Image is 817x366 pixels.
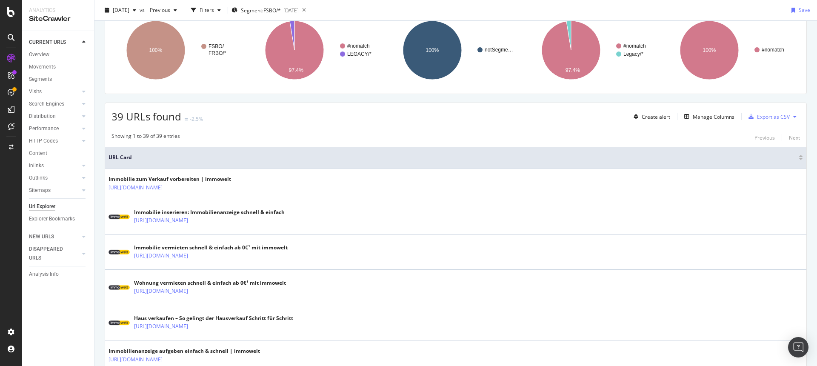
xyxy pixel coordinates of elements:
text: FSBO/ [209,43,224,49]
img: main image [109,317,130,328]
div: Explorer Bookmarks [29,214,75,223]
text: Legacy/* [623,51,643,57]
div: Wohnung vermieten schnell & einfach ab 0€¹ mit immowelt [134,279,286,287]
div: Save [799,6,810,14]
div: Segments [29,75,52,84]
div: Haus verkaufen – So gelingt der Hausverkauf Schritt für Schritt [134,315,293,322]
a: CURRENT URLS [29,38,80,47]
button: Next [789,132,800,143]
div: Create alert [642,113,670,120]
div: Inlinks [29,161,44,170]
div: Open Intercom Messenger [788,337,808,357]
a: Sitemaps [29,186,80,195]
button: Create alert [630,110,670,123]
a: Analysis Info [29,270,88,279]
svg: A chart. [111,13,246,87]
a: [URL][DOMAIN_NAME] [109,183,163,192]
a: Content [29,149,88,158]
img: main image [109,212,130,222]
div: Filters [200,6,214,14]
div: NEW URLS [29,232,54,241]
div: Sitemaps [29,186,51,195]
div: Manage Columns [693,113,734,120]
text: 100% [149,47,163,53]
div: Analysis Info [29,270,59,279]
button: Save [788,3,810,17]
span: Previous [146,6,170,14]
svg: A chart. [527,13,660,87]
a: Url Explorer [29,202,88,211]
div: Analytics [29,7,87,14]
div: Immobilienanzeige aufgeben einfach & schnell | immowelt [109,347,260,355]
span: 39 URLs found [111,109,181,123]
a: Segments [29,75,88,84]
div: Immobilie inserieren: Immobilienanzeige schnell & einfach [134,209,285,216]
svg: A chart. [250,13,385,87]
div: Content [29,149,47,158]
div: [DATE] [283,7,299,14]
div: SiteCrawler [29,14,87,24]
button: Previous [754,132,775,143]
div: Immobilie zum Verkauf vorbereiten | immowelt [109,175,231,183]
img: Equal [185,118,188,120]
a: [URL][DOMAIN_NAME] [134,322,188,331]
a: [URL][DOMAIN_NAME] [134,252,188,260]
div: Distribution [29,112,56,121]
a: [URL][DOMAIN_NAME] [134,287,188,295]
a: [URL][DOMAIN_NAME] [109,355,163,364]
span: URL Card [109,154,797,161]
div: Search Engines [29,100,64,109]
div: Outlinks [29,174,48,183]
div: -2.5% [190,115,203,123]
img: main image [109,247,130,257]
text: 97.4% [289,67,303,73]
a: [URL][DOMAIN_NAME] [134,216,188,225]
button: Previous [146,3,180,17]
div: Immobilie vermieten schnell & einfach ab 0€¹ mit immowelt [134,244,288,252]
a: Search Engines [29,100,80,109]
a: Performance [29,124,80,133]
div: DISAPPEARED URLS [29,245,72,263]
text: #nomatch [347,43,370,49]
text: #nomatch [623,43,646,49]
a: Inlinks [29,161,80,170]
a: HTTP Codes [29,137,80,146]
div: Previous [754,134,775,141]
text: notSegme… [485,47,513,53]
div: Visits [29,87,42,96]
img: main image [109,282,130,293]
svg: A chart. [389,13,522,87]
div: CURRENT URLS [29,38,66,47]
button: Filters [188,3,224,17]
button: Segment:FSBO/*[DATE] [231,3,299,17]
div: Movements [29,63,56,71]
button: Export as CSV [745,110,790,123]
text: 100% [426,47,439,53]
button: Manage Columns [681,112,734,122]
a: Visits [29,87,80,96]
a: Overview [29,50,88,59]
div: Showing 1 to 39 of 39 entries [111,132,180,143]
div: Next [789,134,800,141]
svg: A chart. [666,13,799,87]
div: Export as CSV [757,113,790,120]
span: vs [140,6,146,14]
a: Movements [29,63,88,71]
text: LEGACY/* [347,51,371,57]
div: HTTP Codes [29,137,58,146]
span: 2025 Sep. 12th [113,6,129,14]
span: Segment: FSBO/* [241,7,281,14]
a: Outlinks [29,174,80,183]
div: Performance [29,124,59,133]
text: 100% [703,47,716,53]
div: Overview [29,50,49,59]
a: DISAPPEARED URLS [29,245,80,263]
a: Distribution [29,112,80,121]
a: NEW URLS [29,232,80,241]
a: Explorer Bookmarks [29,214,88,223]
